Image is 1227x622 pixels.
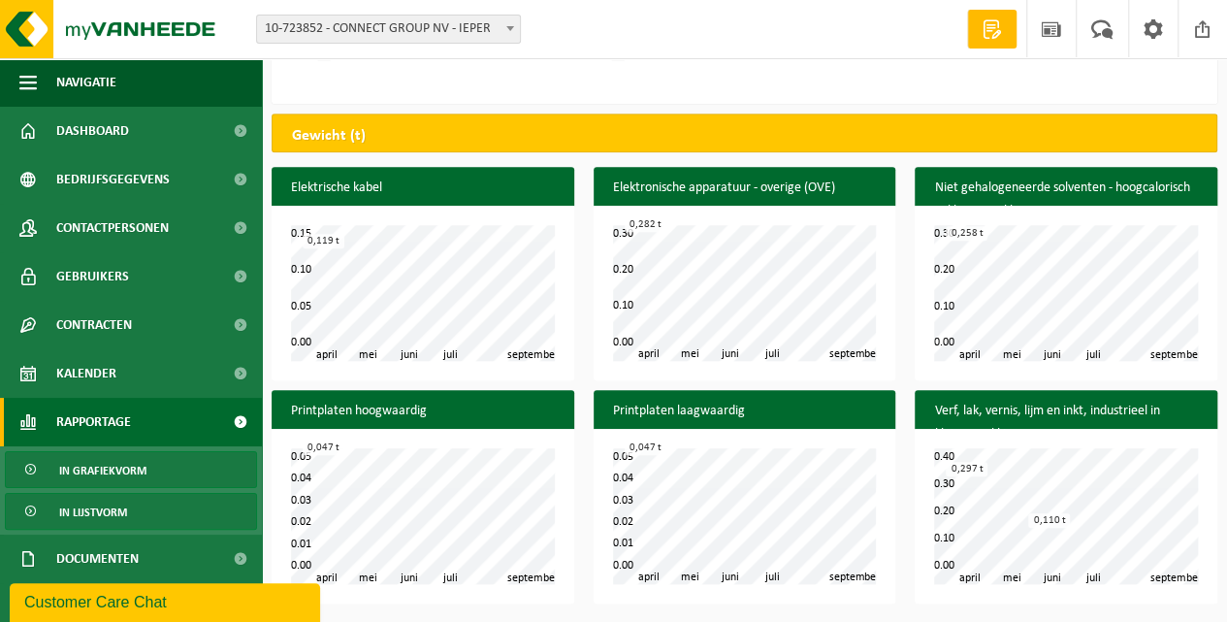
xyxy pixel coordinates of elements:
span: 10-723852 - CONNECT GROUP NV - IEPER [256,15,521,44]
div: 0,047 t [303,441,344,455]
div: 0,258 t [946,226,987,241]
span: Rapportage [56,398,131,446]
span: Documenten [56,535,139,583]
a: In lijstvorm [5,493,257,530]
h3: Elektronische apparatuur - overige (OVE) [594,167,896,210]
span: Contracten [56,301,132,349]
div: 0,110 t [1028,513,1070,528]
span: In lijstvorm [59,494,127,531]
div: 0,119 t [303,234,344,248]
h3: Printplaten laagwaardig [594,390,896,433]
h3: Verf, lak, vernis, lijm en inkt, industrieel in kleinverpakking [915,390,1217,456]
div: 0,047 t [625,441,666,455]
h3: Elektrische kabel [272,167,574,210]
div: 0,282 t [625,217,666,232]
span: Dashboard [56,107,129,155]
span: 10-723852 - CONNECT GROUP NV - IEPER [257,16,520,43]
span: In grafiekvorm [59,452,146,489]
span: Contactpersonen [56,204,169,252]
h3: Niet gehalogeneerde solventen - hoogcalorisch in kleinverpakking [915,167,1217,233]
span: Bedrijfsgegevens [56,155,170,204]
span: Navigatie [56,58,116,107]
span: Kalender [56,349,116,398]
iframe: chat widget [10,579,324,622]
h3: Printplaten hoogwaardig [272,390,574,433]
a: In grafiekvorm [5,451,257,488]
h2: Gewicht (t) [273,115,385,157]
div: 0,297 t [946,462,987,476]
span: Gebruikers [56,252,129,301]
